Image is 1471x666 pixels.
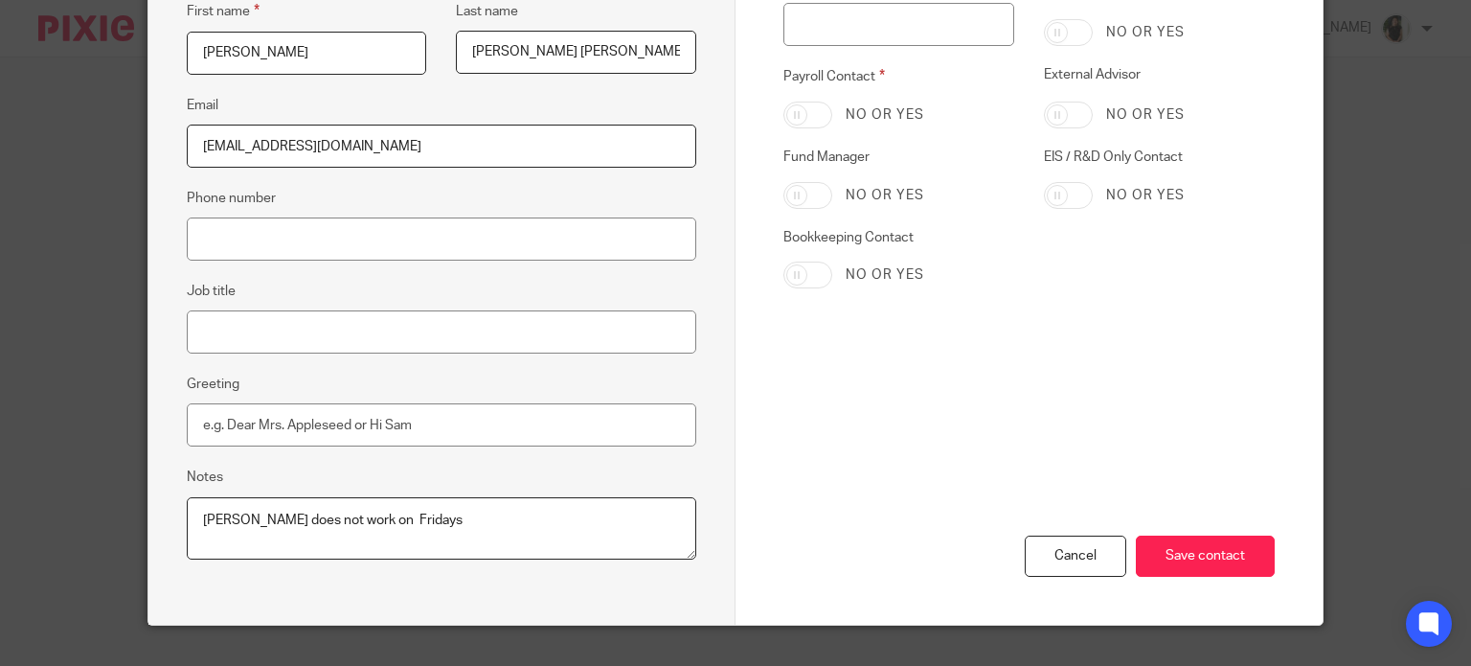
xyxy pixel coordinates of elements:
[783,228,1014,247] label: Bookkeeping Contact
[1106,186,1185,205] label: No or yes
[187,375,239,394] label: Greeting
[783,65,1014,87] label: Payroll Contact
[1044,148,1275,167] label: EIS / R&D Only Contact
[187,282,236,301] label: Job title
[456,2,518,21] label: Last name
[1136,536,1275,577] input: Save contact
[187,497,696,561] textarea: [PERSON_NAME] does not work on Fridays
[846,265,924,285] label: No or yes
[187,468,223,487] label: Notes
[187,96,218,115] label: Email
[187,403,696,447] input: e.g. Dear Mrs. Appleseed or Hi Sam
[1106,23,1185,42] label: No or yes
[187,189,276,208] label: Phone number
[846,186,924,205] label: No or yes
[1025,536,1126,577] div: Cancel
[846,105,924,125] label: No or yes
[783,148,1014,167] label: Fund Manager
[1044,65,1275,87] label: External Advisor
[1106,105,1185,125] label: No or yes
